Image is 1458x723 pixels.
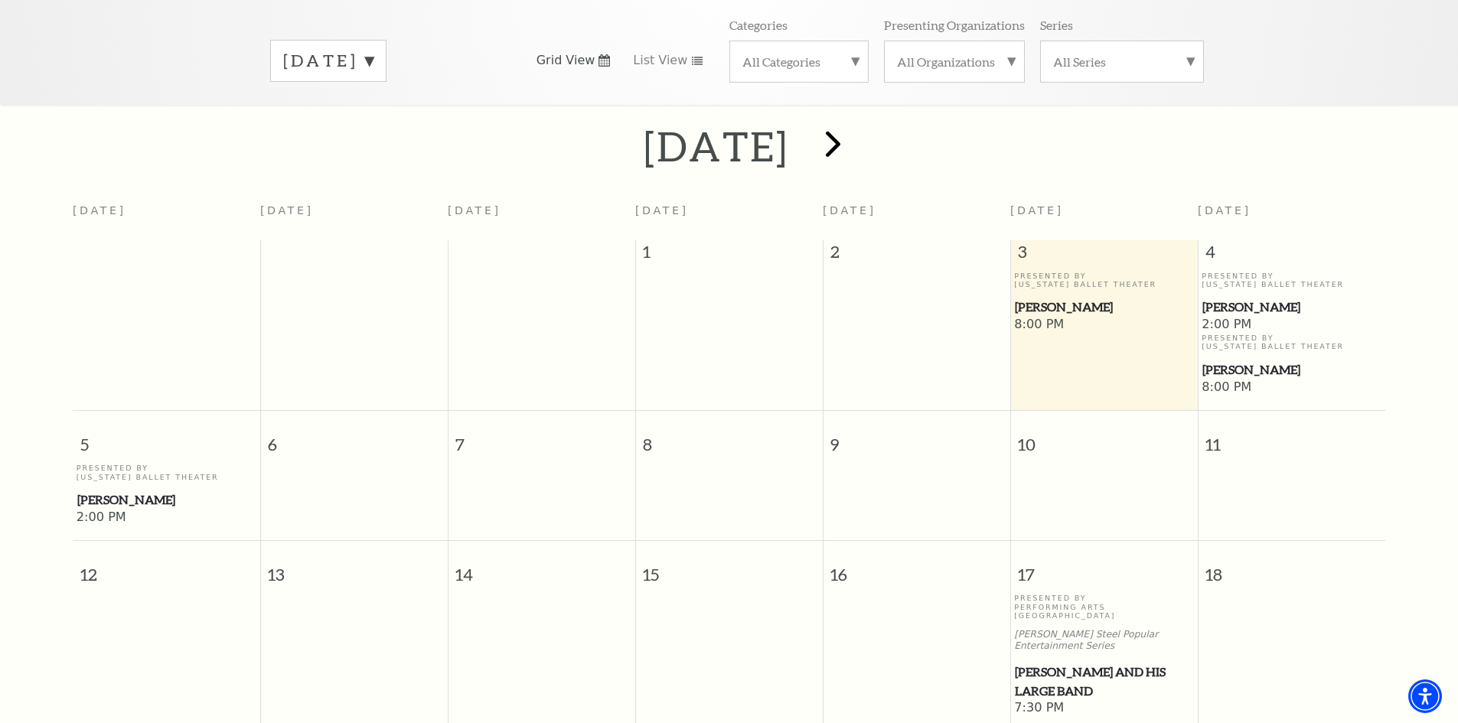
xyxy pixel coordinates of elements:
span: 7 [448,411,635,464]
span: 3 [1011,240,1198,271]
th: [DATE] [448,195,635,240]
p: Presented By [US_STATE] Ballet Theater [1202,272,1381,289]
div: Accessibility Menu [1408,679,1442,713]
span: [DATE] [1010,204,1064,217]
p: Presented By [US_STATE] Ballet Theater [1202,334,1381,351]
span: 2 [824,240,1010,271]
span: 12 [73,541,260,594]
label: All Categories [742,54,856,70]
span: [PERSON_NAME] [1202,360,1381,379]
span: [PERSON_NAME] and his Large Band [1015,663,1193,700]
label: All Organizations [897,54,1012,70]
span: 9 [824,411,1010,464]
p: Presented By [US_STATE] Ballet Theater [77,464,256,481]
span: 1 [636,240,823,271]
button: next [803,119,859,174]
span: List View [633,52,687,69]
span: 6 [261,411,448,464]
span: 8:00 PM [1014,317,1194,334]
p: Series [1040,17,1073,33]
span: 7:30 PM [1014,700,1194,717]
span: [DATE] [635,204,689,217]
h2: [DATE] [644,122,788,171]
span: 16 [824,541,1010,594]
p: Presented By Performing Arts [GEOGRAPHIC_DATA] [1014,594,1194,620]
span: 2:00 PM [77,510,256,526]
label: All Series [1053,54,1191,70]
span: [PERSON_NAME] [77,490,256,510]
span: 17 [1011,541,1198,594]
span: 4 [1199,240,1386,271]
span: 11 [1199,411,1386,464]
span: 8 [636,411,823,464]
span: Grid View [537,52,595,69]
span: 5 [73,411,260,464]
span: 18 [1199,541,1386,594]
span: 14 [448,541,635,594]
span: 10 [1011,411,1198,464]
p: Presented By [US_STATE] Ballet Theater [1014,272,1194,289]
label: [DATE] [283,49,373,73]
span: [PERSON_NAME] [1015,298,1193,317]
th: [DATE] [73,195,260,240]
span: [PERSON_NAME] [1202,298,1381,317]
p: Categories [729,17,788,33]
th: [DATE] [260,195,448,240]
p: Presenting Organizations [884,17,1025,33]
span: 13 [261,541,448,594]
span: [DATE] [823,204,876,217]
span: 15 [636,541,823,594]
span: 8:00 PM [1202,379,1381,396]
span: 2:00 PM [1202,317,1381,334]
p: [PERSON_NAME] Steel Popular Entertainment Series [1014,629,1194,652]
span: [DATE] [1198,204,1251,217]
